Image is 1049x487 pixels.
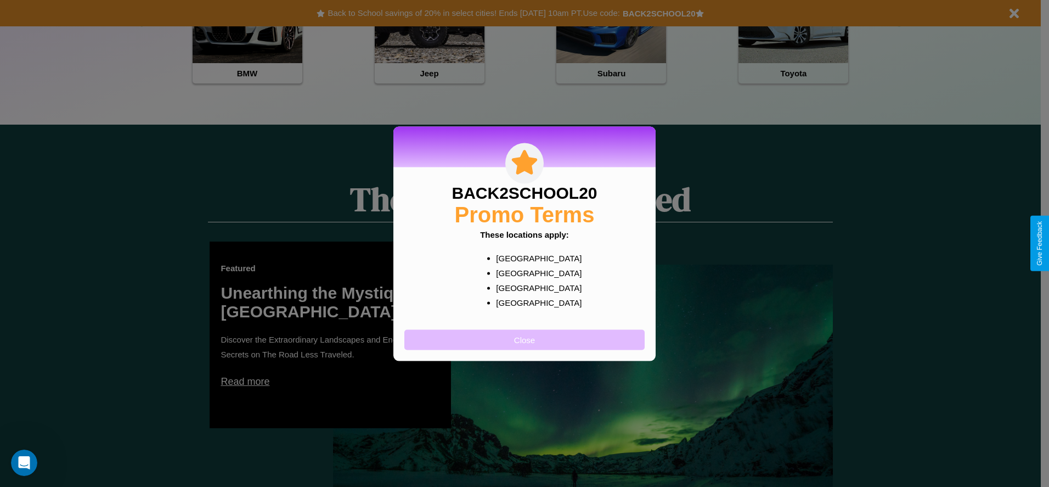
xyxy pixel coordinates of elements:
[404,329,645,350] button: Close
[11,450,37,476] iframe: Intercom live chat
[496,295,574,310] p: [GEOGRAPHIC_DATA]
[496,265,574,280] p: [GEOGRAPHIC_DATA]
[496,250,574,265] p: [GEOGRAPHIC_DATA]
[452,183,597,202] h3: BACK2SCHOOL20
[480,229,569,239] b: These locations apply:
[455,202,595,227] h2: Promo Terms
[496,280,574,295] p: [GEOGRAPHIC_DATA]
[1036,221,1044,266] div: Give Feedback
